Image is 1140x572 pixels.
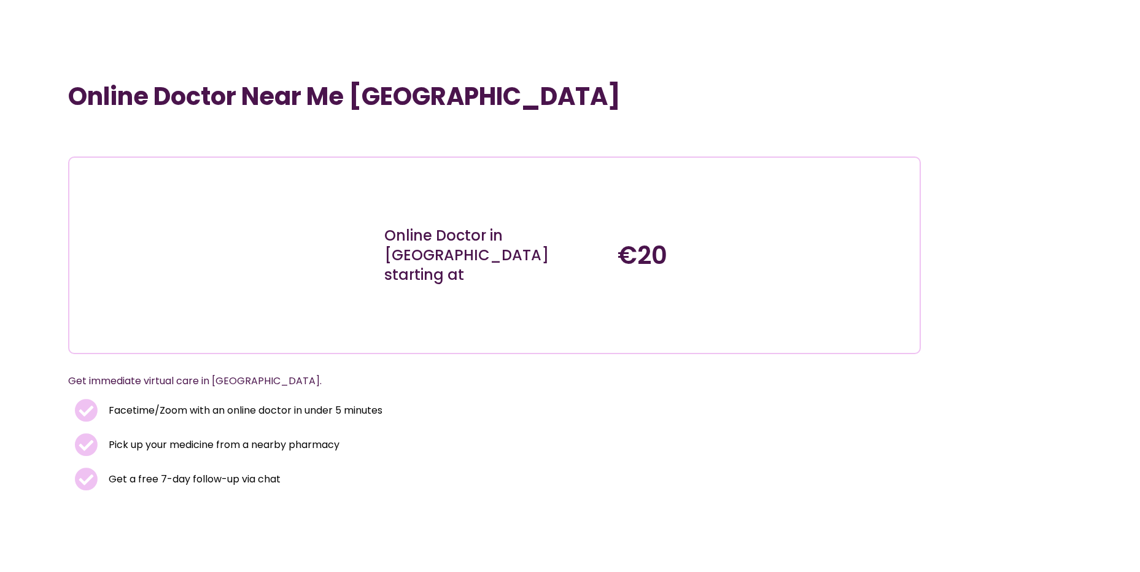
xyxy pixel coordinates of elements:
h1: Online Doctor Near Me [GEOGRAPHIC_DATA] [68,82,921,111]
div: Online Doctor in [GEOGRAPHIC_DATA] starting at [384,226,605,285]
h4: €20 [618,241,839,270]
span: Pick up your medicine from a nearby pharmacy [106,436,339,454]
iframe: Customer reviews powered by Trustpilot [151,129,335,144]
span: Get a free 7-day follow-up via chat [106,471,281,488]
p: Get immediate virtual care in [GEOGRAPHIC_DATA]. [68,373,891,390]
img: Illustration depicting a young woman in a casual outfit, engaged with her smartphone. She has a p... [173,167,350,344]
span: Facetime/Zoom with an online doctor in under 5 minutes [106,402,382,419]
